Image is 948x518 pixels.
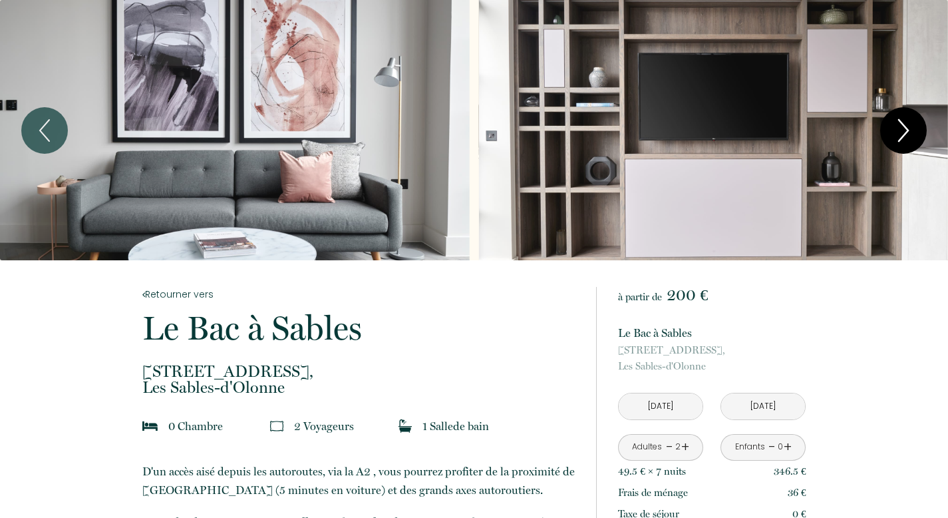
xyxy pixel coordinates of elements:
a: + [681,437,689,457]
a: + [784,437,792,457]
div: 0 [777,441,784,453]
p: 346.5 € [774,463,806,479]
a: Retourner vers [142,287,579,302]
p: 1 Salle de bain [422,417,489,435]
p: Les Sables-d'Olonne [142,364,579,395]
p: D'un accès aisé depuis les autoroutes, via la A2 , vous pourrez profiter de la proximité de [GEOG... [142,462,579,499]
div: Enfants [735,441,765,453]
p: 2 Voyageur [294,417,354,435]
div: 2 [675,441,681,453]
div: Adultes [632,441,662,453]
span: [STREET_ADDRESS], [142,364,579,380]
span: [STREET_ADDRESS], [618,342,806,358]
p: 49.5 € × 7 nuit [618,463,686,479]
p: 0 Chambre [168,417,223,435]
span: 200 € [667,286,708,304]
p: Le Bac à Sables [618,324,806,342]
p: Le Bac à Sables [142,312,579,345]
span: à partir de [618,291,662,303]
img: guests [270,419,283,433]
button: Previous [21,107,68,154]
input: Départ [721,393,805,419]
span: s [349,419,354,433]
a: - [666,437,673,457]
input: Arrivée [619,393,703,419]
button: Next [880,107,927,154]
a: - [768,437,776,457]
p: Les Sables-d'Olonne [618,342,806,374]
p: Frais de ménage [618,485,688,501]
p: 36 € [788,485,806,501]
span: s [682,465,686,477]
